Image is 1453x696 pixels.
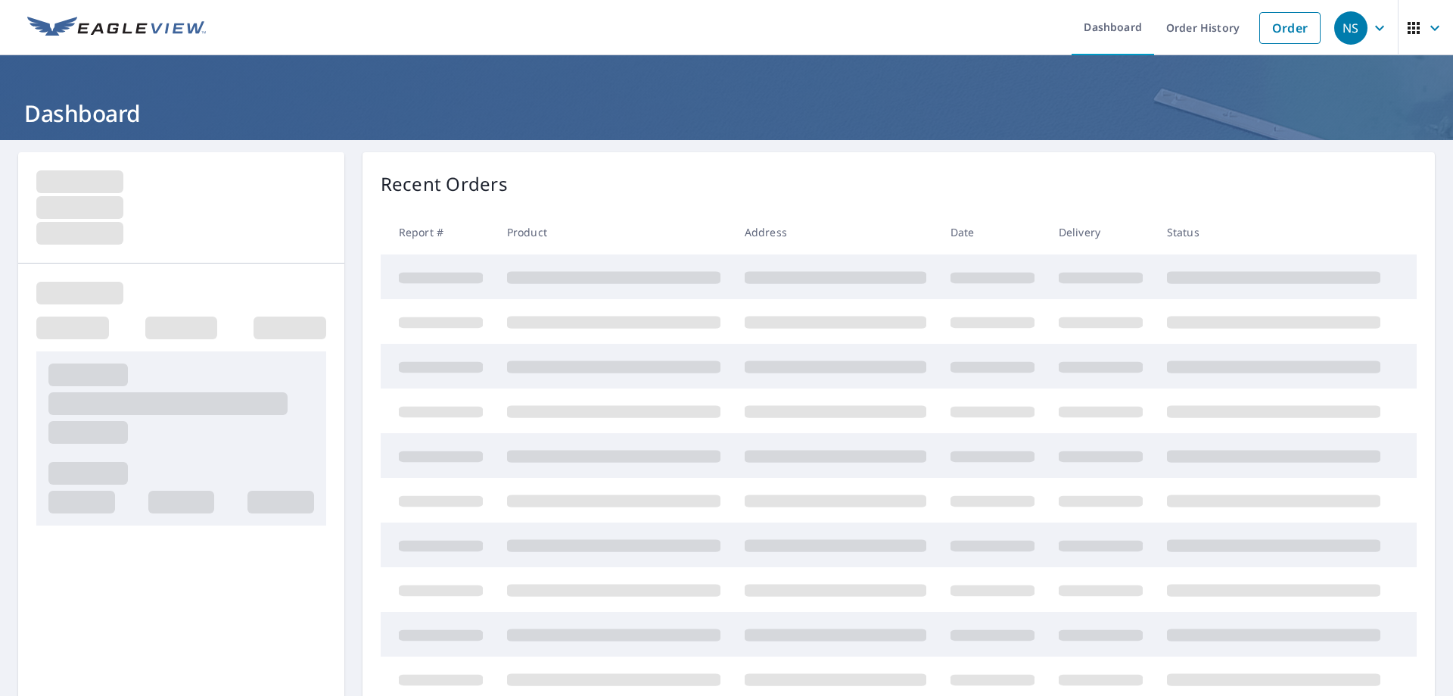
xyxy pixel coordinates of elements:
th: Product [495,210,733,254]
th: Report # [381,210,495,254]
th: Address [733,210,938,254]
th: Delivery [1047,210,1155,254]
div: NS [1334,11,1367,45]
th: Status [1155,210,1392,254]
img: EV Logo [27,17,206,39]
h1: Dashboard [18,98,1435,129]
p: Recent Orders [381,170,508,198]
a: Order [1259,12,1321,44]
th: Date [938,210,1047,254]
